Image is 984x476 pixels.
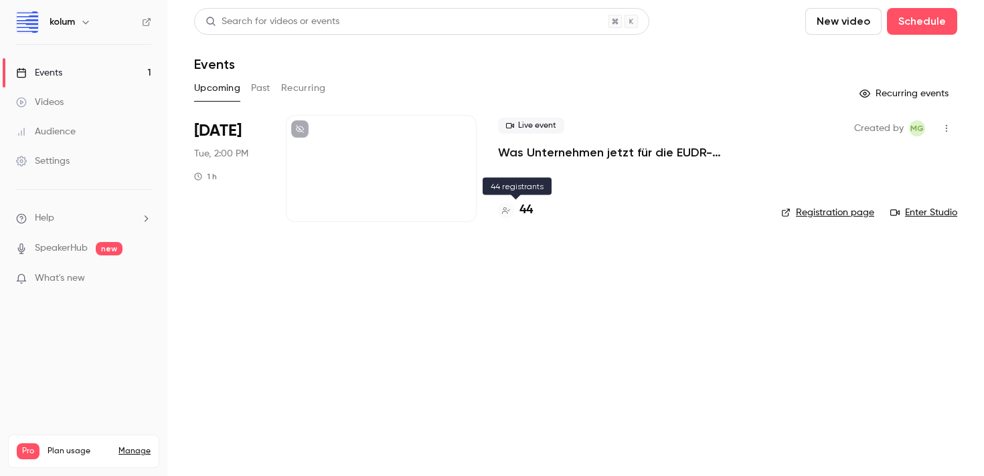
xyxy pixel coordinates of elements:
a: SpeakerHub [35,241,88,255]
span: What's new [35,271,85,285]
a: Was Unternehmen jetzt für die EUDR-Compliance tun müssen + Live Q&A [498,144,760,160]
span: Maximilian Gampl [909,120,925,136]
button: New video [805,8,882,35]
div: Settings [16,154,70,168]
a: Manage [118,446,151,457]
a: 44 [498,201,533,219]
img: kolum [17,11,38,33]
span: Help [35,211,54,225]
span: MG [910,120,924,136]
span: Pro [17,443,39,459]
iframe: Noticeable Trigger [135,273,151,285]
button: Upcoming [194,78,240,99]
div: Videos [16,96,64,109]
h6: kolum [50,15,75,29]
div: Sep 23 Tue, 2:00 PM (Europe/Berlin) [194,115,264,222]
button: Past [251,78,270,99]
div: Events [16,66,62,80]
li: help-dropdown-opener [16,211,151,225]
h4: 44 [519,201,533,219]
div: Search for videos or events [206,15,339,29]
h1: Events [194,56,235,72]
button: Recurring [281,78,326,99]
div: 1 h [194,171,217,182]
span: [DATE] [194,120,242,142]
span: Plan usage [48,446,110,457]
button: Recurring events [853,83,957,104]
span: Tue, 2:00 PM [194,147,248,160]
button: Schedule [887,8,957,35]
span: Created by [854,120,904,136]
span: Live event [498,118,564,134]
a: Enter Studio [890,206,957,219]
a: Registration page [781,206,874,219]
span: new [96,242,122,255]
div: Audience [16,125,76,138]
